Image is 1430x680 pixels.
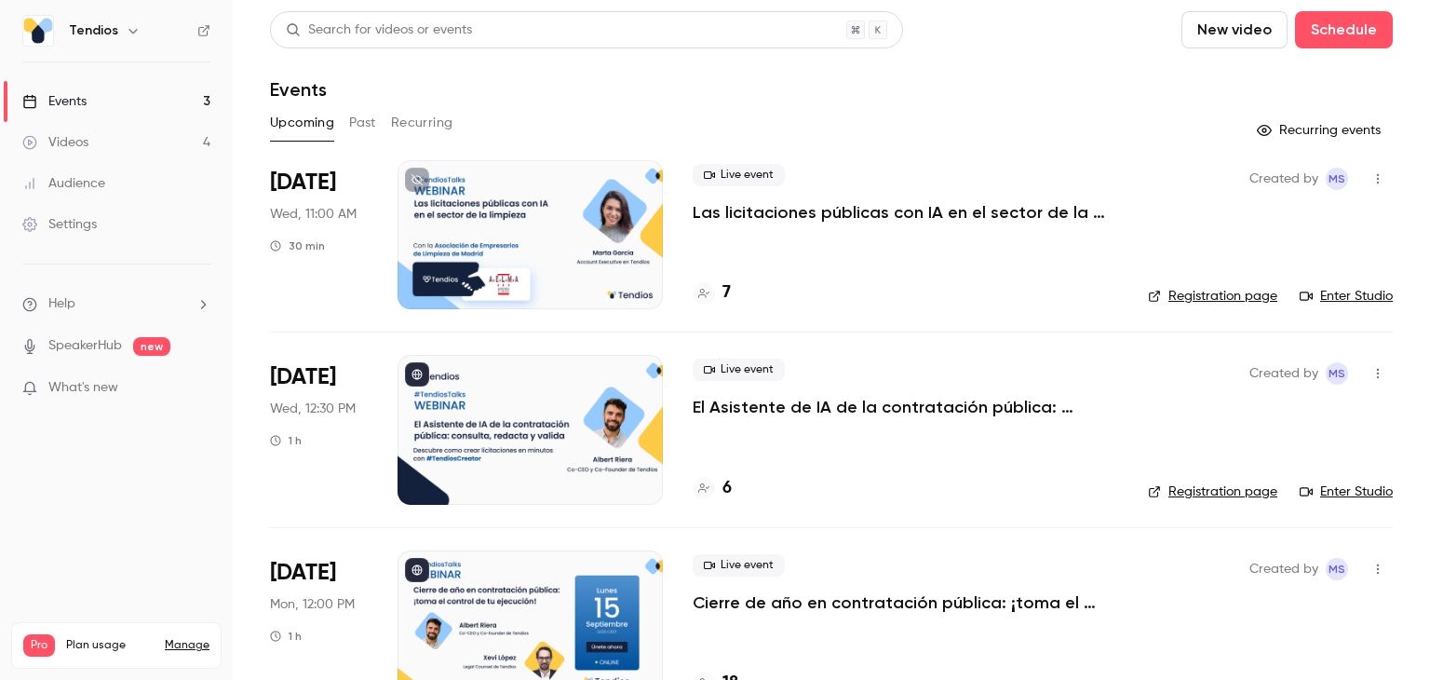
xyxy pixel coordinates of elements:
[188,380,210,397] iframe: Noticeable Trigger
[722,280,731,306] h4: 7
[1329,558,1345,580] span: MS
[1148,287,1277,306] a: Registration page
[270,238,325,253] div: 30 min
[1295,11,1393,48] button: Schedule
[693,476,732,501] a: 6
[22,294,210,314] li: help-dropdown-opener
[1248,116,1393,145] button: Recurring events
[48,336,122,356] a: SpeakerHub
[1249,558,1318,580] span: Created by
[1326,362,1348,385] span: Maria Serra
[693,396,1118,418] a: El Asistente de IA de la contratación pública: consulta, redacta y valida.
[270,595,355,614] span: Mon, 12:00 PM
[1249,362,1318,385] span: Created by
[1329,362,1345,385] span: MS
[693,592,1118,614] a: Cierre de año en contratación pública: ¡toma el control de tu ejecución!
[23,16,53,46] img: Tendios
[165,638,209,653] a: Manage
[22,92,87,111] div: Events
[23,634,55,657] span: Pro
[270,400,356,418] span: Wed, 12:30 PM
[270,355,368,504] div: Sep 10 Wed, 12:30 PM (Europe/Madrid)
[1300,287,1393,306] a: Enter Studio
[1148,483,1277,501] a: Registration page
[1249,168,1318,190] span: Created by
[22,215,97,234] div: Settings
[693,554,785,577] span: Live event
[270,168,336,197] span: [DATE]
[270,433,302,448] div: 1 h
[1326,168,1348,190] span: Maria Serra
[66,638,154,653] span: Plan usage
[22,133,88,152] div: Videos
[270,78,327,101] h1: Events
[693,280,731,306] a: 7
[270,362,336,392] span: [DATE]
[270,108,334,138] button: Upcoming
[1326,558,1348,580] span: Maria Serra
[1329,168,1345,190] span: MS
[270,160,368,309] div: Sep 10 Wed, 11:00 AM (Europe/Madrid)
[286,20,472,40] div: Search for videos or events
[270,558,336,588] span: [DATE]
[722,476,732,501] h4: 6
[693,164,785,186] span: Live event
[1300,483,1393,501] a: Enter Studio
[133,337,170,356] span: new
[69,21,118,40] h6: Tendios
[270,629,302,644] div: 1 h
[1181,11,1288,48] button: New video
[349,108,376,138] button: Past
[693,201,1118,224] a: Las licitaciones públicas con IA en el sector de la limpieza
[22,174,105,193] div: Audience
[693,359,785,381] span: Live event
[48,294,75,314] span: Help
[48,378,118,398] span: What's new
[391,108,453,138] button: Recurring
[270,205,357,224] span: Wed, 11:00 AM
